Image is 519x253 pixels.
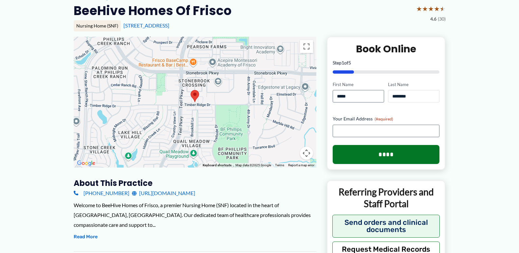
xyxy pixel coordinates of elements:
a: Open this area in Google Maps (opens a new window) [75,159,97,168]
button: Send orders and clinical documents [332,215,440,238]
a: [URL][DOMAIN_NAME] [132,188,195,198]
span: Map data ©2025 Google [235,163,271,167]
button: Map camera controls [300,147,313,160]
label: First Name [333,81,384,88]
button: Read More [74,233,98,241]
div: Nursing Home (SNF) [74,20,121,31]
span: 5 [348,60,351,65]
span: (30) [438,15,446,23]
a: Report a map error [288,163,314,167]
span: ★ [440,3,446,15]
span: (Required) [375,117,393,121]
label: Last Name [388,81,439,88]
div: Welcome to BeeHive Homes of Frisco, a premier Nursing Home (SNF) located in the heart of [GEOGRAP... [74,200,316,229]
span: ★ [416,3,422,15]
h2: BeeHive Homes of Frisco [74,3,232,19]
img: Google [75,159,97,168]
span: 1 [342,60,344,65]
a: Terms (opens in new tab) [275,163,284,167]
h3: About this practice [74,178,316,188]
label: Your Email Address [333,116,440,122]
span: ★ [434,3,440,15]
button: Toggle fullscreen view [300,40,313,53]
button: Keyboard shortcuts [203,163,232,168]
a: [PHONE_NUMBER] [74,188,129,198]
span: ★ [422,3,428,15]
span: ★ [428,3,434,15]
a: [STREET_ADDRESS] [123,22,169,28]
span: 4.6 [430,15,436,23]
h2: Book Online [333,43,440,55]
p: Step of [333,61,440,65]
p: Referring Providers and Staff Portal [332,186,440,210]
